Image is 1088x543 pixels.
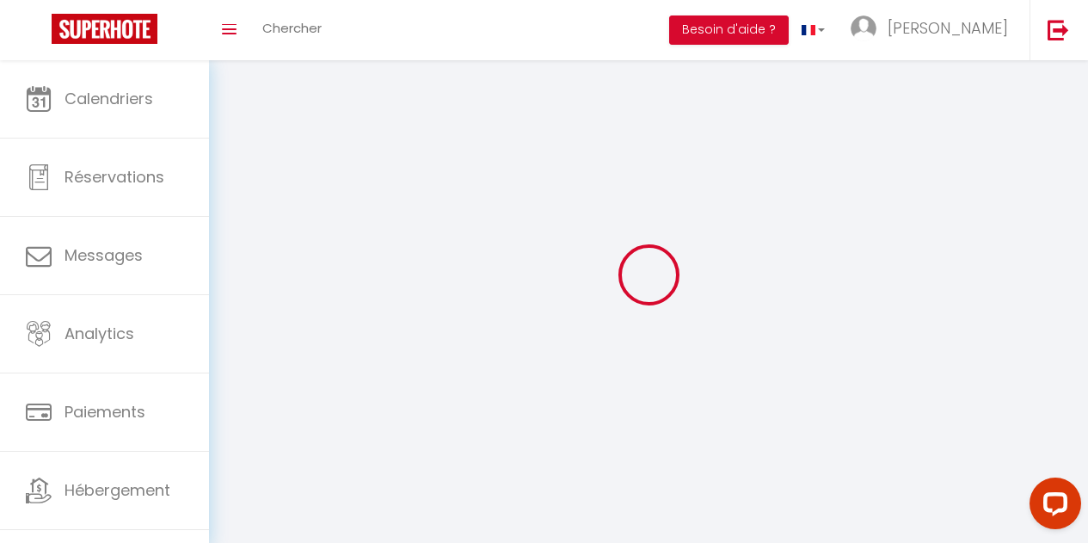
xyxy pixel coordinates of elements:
span: Messages [65,244,143,266]
span: [PERSON_NAME] [888,17,1008,39]
span: Calendriers [65,88,153,109]
span: Analytics [65,323,134,344]
iframe: LiveChat chat widget [1016,471,1088,543]
span: Paiements [65,401,145,423]
img: Super Booking [52,14,157,44]
button: Besoin d'aide ? [669,15,789,45]
span: Chercher [262,19,322,37]
img: logout [1048,19,1069,40]
span: Réservations [65,166,164,188]
img: ... [851,15,876,41]
span: Hébergement [65,479,170,501]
